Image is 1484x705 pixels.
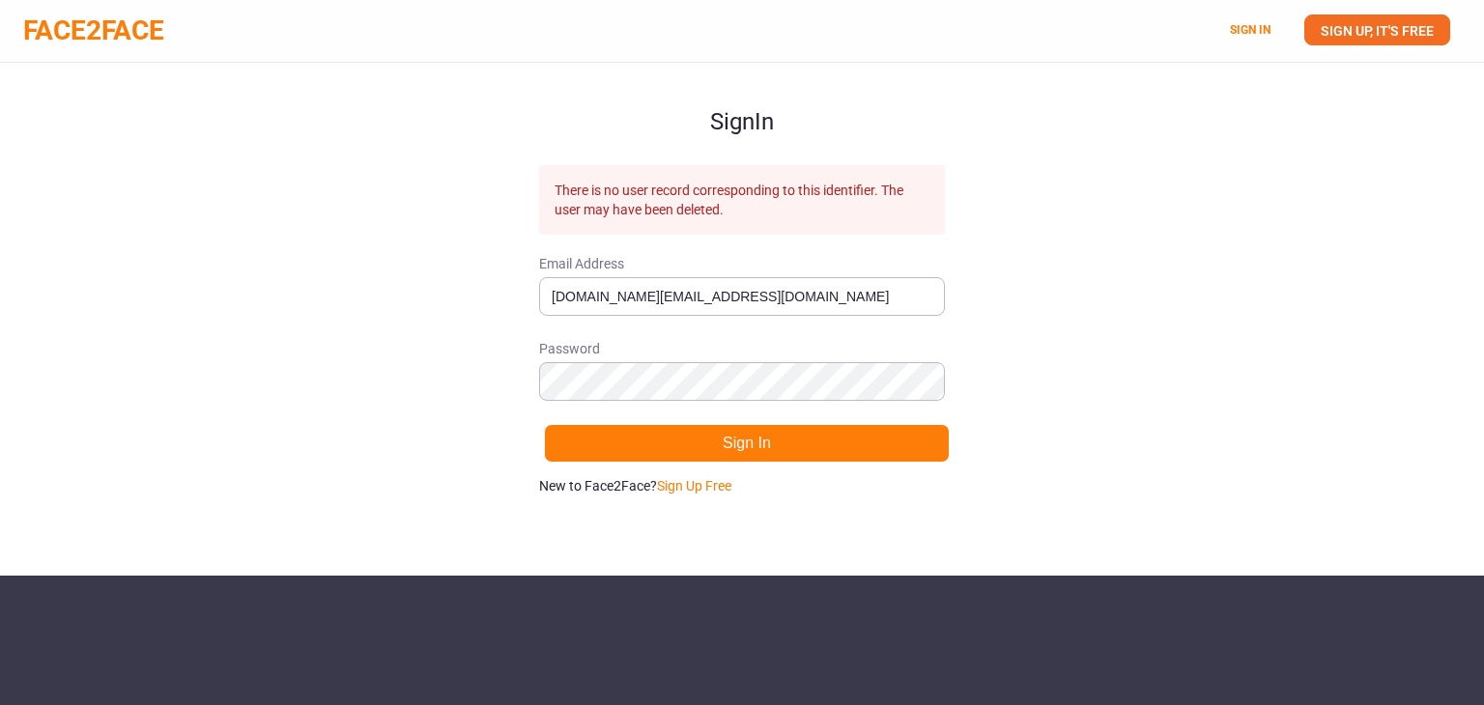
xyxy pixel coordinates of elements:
[539,339,945,358] span: Password
[539,476,945,495] p: New to Face2Face?
[539,254,945,273] span: Email Address
[1230,23,1270,37] a: SIGN IN
[23,14,164,46] a: FACE2FACE
[1304,14,1450,45] a: SIGN UP, IT'S FREE
[539,63,945,134] h1: Sign In
[539,277,945,316] input: Email Address
[544,424,950,463] button: Sign In
[539,362,945,401] input: Password
[657,478,731,493] a: Sign Up Free
[539,165,945,235] div: There is no user record corresponding to this identifier. The user may have been deleted.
